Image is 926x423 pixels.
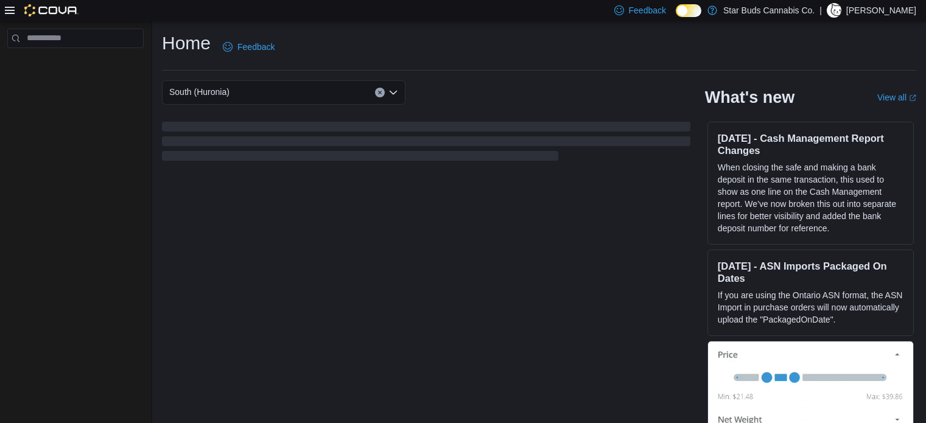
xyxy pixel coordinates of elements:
p: | [819,3,822,18]
img: Cova [24,4,79,16]
h1: Home [162,31,211,55]
span: Loading [162,124,690,163]
h2: What's new [705,88,794,107]
button: Clear input [375,88,385,97]
p: If you are using the Ontario ASN format, the ASN Import in purchase orders will now automatically... [718,289,903,326]
a: View allExternal link [877,93,916,102]
span: Feedback [237,41,275,53]
nav: Complex example [7,51,144,80]
p: When closing the safe and making a bank deposit in the same transaction, this used to show as one... [718,161,903,234]
div: Taylor Kirk [827,3,841,18]
a: Feedback [218,35,279,59]
span: South (Huronia) [169,85,230,99]
input: Dark Mode [676,4,701,17]
h3: [DATE] - ASN Imports Packaged On Dates [718,260,903,284]
p: Star Buds Cannabis Co. [723,3,815,18]
h3: [DATE] - Cash Management Report Changes [718,132,903,156]
svg: External link [909,94,916,102]
button: Open list of options [388,88,398,97]
span: Feedback [629,4,666,16]
p: [PERSON_NAME] [846,3,916,18]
